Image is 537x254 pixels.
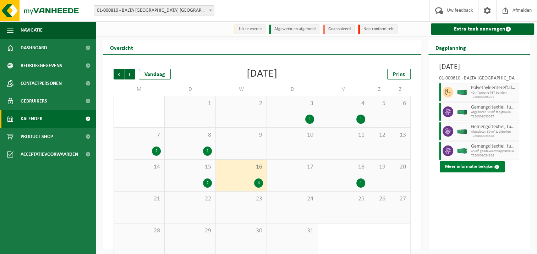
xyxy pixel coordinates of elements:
[471,154,517,158] span: T250002054238
[358,24,398,34] li: Non-conformiteit
[21,92,47,110] span: Gebruikers
[21,57,62,74] span: Bedrijfsgegevens
[318,83,369,96] td: V
[322,163,365,171] span: 18
[387,69,411,79] a: Print
[168,131,212,139] span: 8
[369,83,390,96] td: Z
[117,195,161,203] span: 21
[471,105,517,110] span: Gemengd textiel, tuft (rol)
[373,100,386,107] span: 5
[117,227,161,235] span: 28
[356,178,365,188] div: 1
[21,21,43,39] span: Navigatie
[394,163,407,171] span: 20
[471,85,517,91] span: Polyethyleentereftalaat (PET) gekleurd
[168,227,212,235] span: 29
[219,163,263,171] span: 16
[216,83,267,96] td: W
[21,145,78,163] span: Acceptatievoorwaarden
[394,227,407,235] span: 3
[373,163,386,171] span: 19
[203,147,212,156] div: 1
[471,134,517,138] span: T250002033588
[393,72,405,77] span: Print
[471,130,517,134] span: Afgesloten 30 m³ tapijtrollen
[168,100,212,107] span: 1
[21,110,43,128] span: Kalender
[373,227,386,235] span: 2
[94,6,214,16] span: 01-000810 - BALTA OUDENAARDE NV - OUDENAARDE
[440,161,505,172] button: Meer informatie bekijken
[270,195,314,203] span: 24
[394,195,407,203] span: 27
[168,163,212,171] span: 15
[305,115,314,124] div: 1
[457,148,467,154] img: HK-XC-40-GN-00
[165,83,216,96] td: D
[439,62,519,72] h3: [DATE]
[270,100,314,107] span: 3
[394,100,407,107] span: 6
[269,24,319,34] li: Afgewerkt en afgemeld
[471,95,517,99] span: T250002085701
[471,110,517,115] span: Afgesloten 30 m³ tapijtrollen
[114,83,165,96] td: M
[457,90,467,95] img: HK-XC-40-GN-00
[471,115,517,119] span: T250002033587
[428,40,473,54] h2: Dagplanning
[168,195,212,203] span: 22
[21,39,47,57] span: Dashboard
[439,76,519,83] div: 01-000810 - BALTA [GEOGRAPHIC_DATA] [GEOGRAPHIC_DATA] - [GEOGRAPHIC_DATA]
[390,83,411,96] td: Z
[270,131,314,139] span: 10
[471,91,517,95] span: 40m³ groene PET banden
[21,128,53,145] span: Product Shop
[267,83,318,96] td: D
[125,69,135,79] span: Volgende
[322,100,365,107] span: 4
[457,109,467,115] img: HK-XA-30-GN-00
[152,147,161,156] div: 2
[270,227,314,235] span: 31
[471,149,517,154] span: 40 m³ gelatexeerd tapijtafval aan latexlijn 3
[373,131,386,139] span: 12
[322,195,365,203] span: 25
[247,69,278,79] div: [DATE]
[254,178,263,188] div: 4
[373,195,386,203] span: 26
[431,23,534,35] a: Extra taak aanvragen
[103,40,140,54] h2: Overzicht
[21,74,62,92] span: Contactpersonen
[219,195,263,203] span: 23
[219,227,263,235] span: 30
[139,69,171,79] div: Vandaag
[117,131,161,139] span: 7
[471,144,517,149] span: Gemengd textiel, tuft (rol)
[219,131,263,139] span: 9
[117,163,161,171] span: 14
[471,124,517,130] span: Gemengd textiel, tuft (rol)
[114,69,124,79] span: Vorige
[219,100,263,107] span: 2
[117,100,161,107] span: 30
[323,24,355,34] li: Geannuleerd
[234,24,265,34] li: Uit te voeren
[394,131,407,139] span: 13
[94,5,214,16] span: 01-000810 - BALTA OUDENAARDE NV - OUDENAARDE
[322,227,365,235] span: 1
[322,131,365,139] span: 11
[270,163,314,171] span: 17
[356,115,365,124] div: 1
[203,178,212,188] div: 2
[457,129,467,134] img: HK-XA-30-GN-00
